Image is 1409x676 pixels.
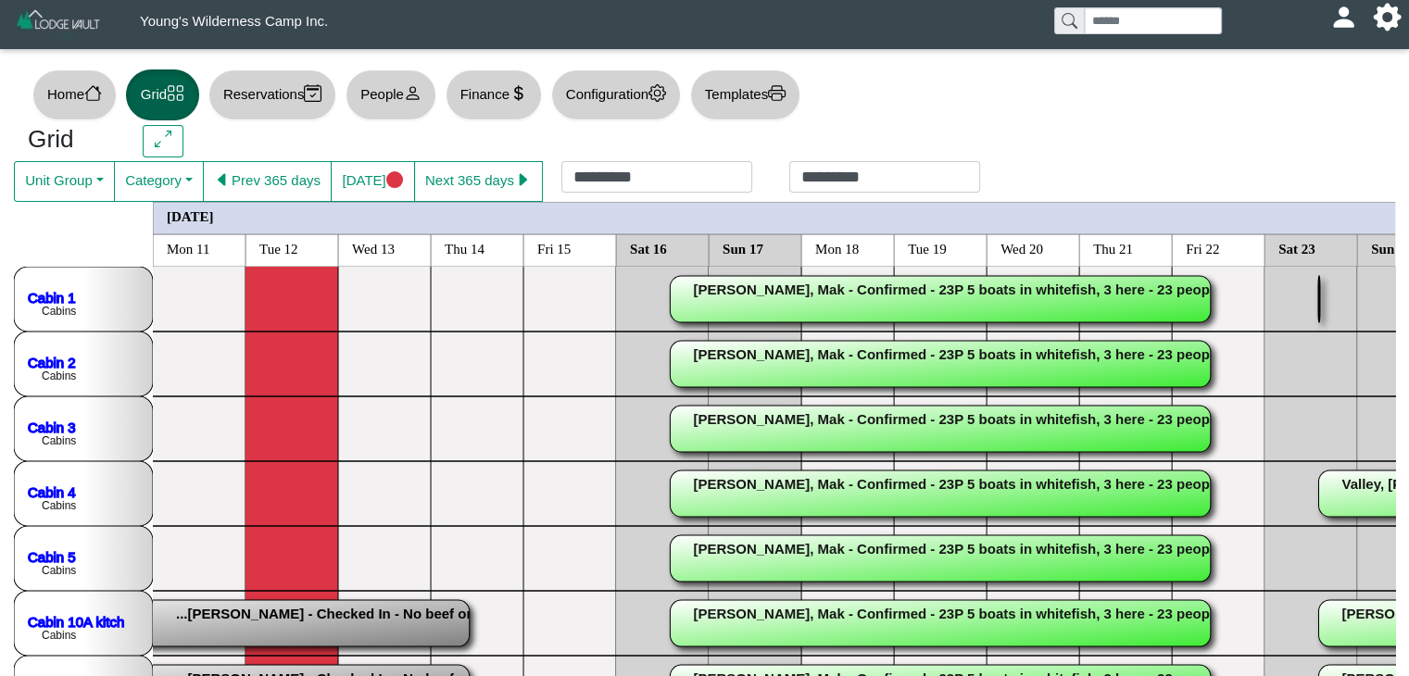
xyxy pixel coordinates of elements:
[404,84,421,102] svg: person
[414,161,543,202] button: Next 365 dayscaret right fill
[114,161,204,202] button: Category
[514,171,532,189] svg: caret right fill
[28,548,76,564] a: Cabin 5
[815,241,859,256] text: Mon 18
[143,125,182,158] button: arrows angle expand
[42,499,76,512] text: Cabins
[208,69,336,120] button: Reservationscalendar2 check
[1062,13,1076,28] svg: search
[28,419,76,434] a: Cabin 3
[386,171,404,189] svg: circle fill
[789,161,980,193] input: Check out
[908,241,947,256] text: Tue 19
[42,305,76,318] text: Cabins
[346,69,435,120] button: Peopleperson
[14,161,115,202] button: Unit Group
[28,289,76,305] a: Cabin 1
[304,84,321,102] svg: calendar2 check
[15,7,103,40] img: Z
[1093,241,1133,256] text: Thu 21
[630,241,667,256] text: Sat 16
[28,354,76,369] a: Cabin 2
[690,69,800,120] button: Templatesprinter
[155,131,172,148] svg: arrows angle expand
[723,241,763,256] text: Sun 17
[1337,10,1351,24] svg: person fill
[537,241,571,256] text: Fri 15
[42,369,76,382] text: Cabins
[28,613,124,629] a: Cabin 10A kitch
[446,69,542,120] button: Financecurrency dollar
[1278,241,1315,256] text: Sat 23
[1000,241,1043,256] text: Wed 20
[331,161,414,202] button: [DATE]circle fill
[352,241,395,256] text: Wed 13
[203,161,332,202] button: caret left fillPrev 365 days
[126,69,199,120] button: Gridgrid
[1380,10,1394,24] svg: gear fill
[445,241,484,256] text: Thu 14
[551,69,681,120] button: Configurationgear
[561,161,752,193] input: Check in
[42,564,76,577] text: Cabins
[32,69,117,120] button: Homehouse
[259,241,298,256] text: Tue 12
[42,434,76,447] text: Cabins
[510,84,527,102] svg: currency dollar
[28,483,76,499] a: Cabin 4
[1186,241,1219,256] text: Fri 22
[768,84,786,102] svg: printer
[214,171,232,189] svg: caret left fill
[28,125,115,155] h3: Grid
[167,208,214,223] text: [DATE]
[167,84,184,102] svg: grid
[42,629,76,642] text: Cabins
[648,84,666,102] svg: gear
[167,241,210,256] text: Mon 11
[84,84,102,102] svg: house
